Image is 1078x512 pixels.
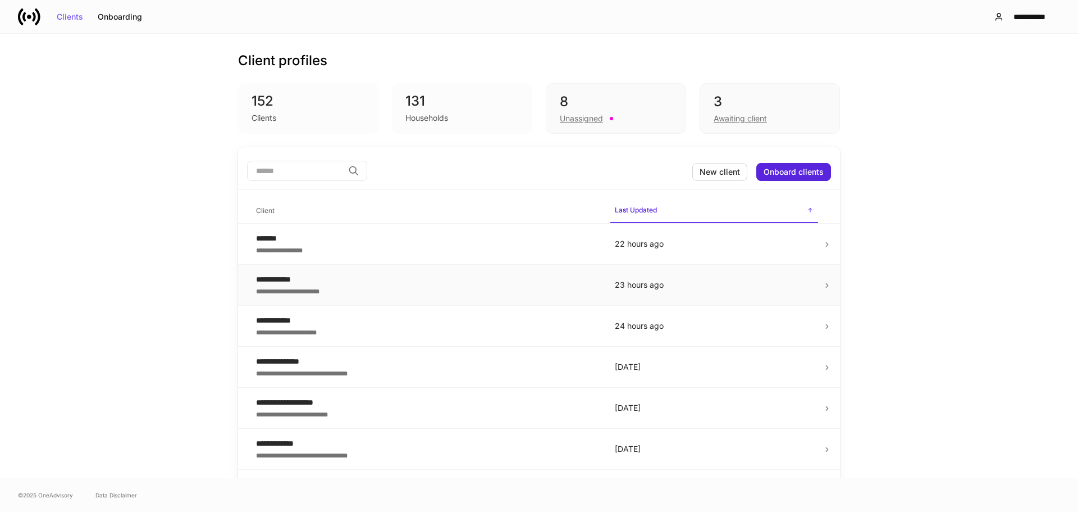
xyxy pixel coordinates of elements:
[756,163,831,181] button: Onboard clients
[57,13,83,21] div: Clients
[615,320,814,332] p: 24 hours ago
[252,92,365,110] div: 152
[615,238,814,250] p: 22 hours ago
[560,93,672,111] div: 8
[692,163,747,181] button: New client
[615,361,814,373] p: [DATE]
[256,205,275,216] h6: Client
[98,13,142,21] div: Onboarding
[615,443,814,455] p: [DATE]
[615,402,814,414] p: [DATE]
[560,113,603,124] div: Unassigned
[405,112,448,124] div: Households
[714,93,826,111] div: 3
[615,205,657,215] h6: Last Updated
[610,199,818,223] span: Last Updated
[714,113,767,124] div: Awaiting client
[252,112,276,124] div: Clients
[615,279,814,291] p: 23 hours ago
[405,92,519,110] div: 131
[18,491,73,500] span: © 2025 OneAdvisory
[700,168,740,176] div: New client
[90,8,149,26] button: Onboarding
[95,491,137,500] a: Data Disclaimer
[764,168,824,176] div: Onboard clients
[238,52,327,70] h3: Client profiles
[700,83,840,134] div: 3Awaiting client
[49,8,90,26] button: Clients
[546,83,686,134] div: 8Unassigned
[252,200,601,223] span: Client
